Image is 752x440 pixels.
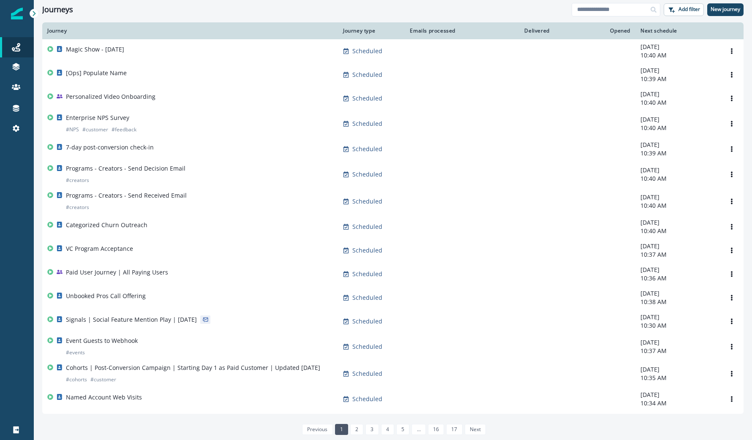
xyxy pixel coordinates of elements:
p: [DATE] [640,242,715,250]
p: 10:36 AM [640,274,715,282]
p: Personalized Video Onboarding [66,92,155,101]
p: [DATE] [640,365,715,374]
a: Page 5 [396,424,409,435]
p: Scheduled [352,223,382,231]
button: Options [725,195,738,208]
p: 10:37 AM [640,250,715,259]
p: Paid User Journey | All Paying Users [66,268,168,277]
a: Categorized Churn OutreachScheduled-[DATE]10:40 AMOptions [42,215,744,239]
p: 10:39 AM [640,75,715,83]
div: Journey type [343,27,396,34]
button: Options [725,92,738,105]
p: [DATE] [640,289,715,298]
p: Scheduled [352,197,382,206]
p: # feedback [112,125,136,134]
p: [Ops] Populate Name [66,69,127,77]
a: Named Account Web VisitsScheduled-[DATE]10:34 AMOptions [42,387,744,411]
p: Scheduled [352,94,382,103]
p: 10:34 AM [640,399,715,407]
p: [DATE] [640,391,715,399]
p: # events [66,348,85,357]
button: New journey [707,3,744,16]
ul: Pagination [300,424,486,435]
p: Scheduled [352,317,382,326]
p: Magic Show - [DATE] [66,45,124,54]
div: Delivered [466,27,550,34]
p: Scheduled [352,170,382,179]
p: Categorized Churn Outreach [66,221,147,229]
button: Options [725,291,738,304]
p: 10:40 AM [640,51,715,60]
a: Exclude from Trial JourneyScheduled-[DATE]10:30 AMOptions [42,411,744,435]
p: Scheduled [352,246,382,255]
p: [DATE] [640,266,715,274]
p: # creators [66,176,89,185]
div: Journey [47,27,333,34]
p: Signals | Social Feature Mention Play | [DATE] [66,315,197,324]
p: 10:40 AM [640,98,715,107]
button: Options [725,315,738,328]
p: Scheduled [352,369,382,378]
p: # customer [82,125,108,134]
p: [DATE] [640,338,715,347]
p: [DATE] [640,66,715,75]
p: VC Program Acceptance [66,244,133,253]
h1: Journeys [42,5,73,14]
a: Programs - Creators - Send Received Email#creatorsScheduled-[DATE]10:40 AMOptions [42,188,744,215]
a: Programs - Creators - Send Decision Email#creatorsScheduled-[DATE]10:40 AMOptions [42,161,744,188]
p: Scheduled [352,395,382,403]
p: New journey [711,6,740,12]
p: [DATE] [640,90,715,98]
p: Event Guests to Webhook [66,337,138,345]
button: Options [725,143,738,155]
a: Page 4 [381,424,394,435]
a: Signals | Social Feature Mention Play | [DATE]Scheduled-[DATE]10:30 AMOptions [42,310,744,333]
button: Options [725,168,738,181]
button: Options [725,244,738,257]
p: [DATE] [640,193,715,201]
p: # cohorts [66,375,87,384]
a: 7-day post-conversion check-inScheduled-[DATE]10:39 AMOptions [42,137,744,161]
a: Event Guests to Webhook#eventsScheduled-[DATE]10:37 AMOptions [42,333,744,360]
p: [DATE] [640,218,715,227]
p: Unbooked Pros Call Offering [66,292,146,300]
a: Page 17 [446,424,462,435]
a: Unbooked Pros Call OfferingScheduled-[DATE]10:38 AMOptions [42,286,744,310]
p: Scheduled [352,293,382,302]
a: Page 3 [365,424,379,435]
div: Opened [560,27,630,34]
p: Named Account Web Visits [66,393,142,402]
button: Add filter [664,3,704,16]
a: Enterprise NPS Survey#NPS#customer#feedbackScheduled-[DATE]10:40 AMOptions [42,110,744,137]
a: Page 16 [428,424,444,435]
a: Personalized Video OnboardingScheduled-[DATE]10:40 AMOptions [42,87,744,110]
a: [Ops] Populate NameScheduled-[DATE]10:39 AMOptions [42,63,744,87]
p: Scheduled [352,120,382,128]
a: Magic Show - [DATE]Scheduled-[DATE]10:40 AMOptions [42,39,744,63]
a: VC Program AcceptanceScheduled-[DATE]10:37 AMOptions [42,239,744,262]
p: Cohorts | Post-Conversion Campaign | Starting Day 1 as Paid Customer | Updated [DATE] [66,364,320,372]
button: Options [725,117,738,130]
p: Add filter [678,6,700,12]
p: [DATE] [640,115,715,124]
p: # creators [66,203,89,212]
p: [DATE] [640,313,715,321]
p: 10:38 AM [640,298,715,306]
p: # NPS [66,125,79,134]
p: # customer [90,375,116,384]
p: Programs - Creators - Send Received Email [66,191,187,200]
div: Emails processed [406,27,455,34]
p: 10:37 AM [640,347,715,355]
p: Programs - Creators - Send Decision Email [66,164,185,173]
p: 10:30 AM [640,321,715,330]
a: Jump forward [411,424,425,435]
a: Paid User Journey | All Paying UsersScheduled-[DATE]10:36 AMOptions [42,262,744,286]
a: Next page [465,424,486,435]
p: 10:35 AM [640,374,715,382]
p: 10:40 AM [640,124,715,132]
button: Options [725,268,738,280]
button: Options [725,68,738,81]
p: [DATE] [640,166,715,174]
button: Options [725,45,738,57]
p: [DATE] [640,141,715,149]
